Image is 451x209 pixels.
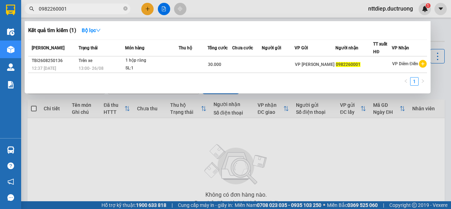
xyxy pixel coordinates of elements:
span: Món hàng [125,45,144,50]
span: TT xuất HĐ [373,42,387,54]
span: VP Diêm Điền [392,61,418,66]
img: warehouse-icon [7,28,14,36]
li: Previous Page [402,77,410,86]
div: TBi2608250136 [32,57,76,64]
span: message [7,194,14,201]
span: 30.000 [208,62,221,67]
span: Người nhận [335,45,358,50]
button: Bộ lọcdown [76,25,106,36]
span: close-circle [123,6,128,11]
img: warehouse-icon [7,63,14,71]
a: 1 [410,78,418,85]
img: solution-icon [7,81,14,88]
img: warehouse-icon [7,46,14,53]
li: Next Page [419,77,427,86]
span: Người gửi [262,45,281,50]
span: question-circle [7,162,14,169]
li: 1 [410,77,419,86]
span: VP Gửi [295,45,308,50]
span: right [421,79,425,83]
span: close-circle [123,6,128,12]
span: Trạng thái [79,45,98,50]
span: 12:37 [DATE] [32,66,56,71]
span: VP [PERSON_NAME] [295,62,334,67]
input: Tìm tên, số ĐT hoặc mã đơn [39,5,122,13]
img: warehouse-icon [7,146,14,154]
button: left [402,77,410,86]
span: Trên xe [79,58,92,63]
span: [PERSON_NAME] [32,45,64,50]
span: Thu hộ [179,45,192,50]
div: 1 hộp răng [125,57,178,64]
img: logo-vxr [6,5,15,15]
span: search [29,6,34,11]
div: SL: 1 [125,64,178,72]
span: left [404,79,408,83]
span: notification [7,178,14,185]
span: VP Nhận [392,45,409,50]
span: down [96,28,101,33]
span: plus-circle [419,60,427,68]
span: 13:00 - 26/08 [79,66,104,71]
span: Chưa cước [232,45,253,50]
strong: Bộ lọc [82,27,101,33]
button: right [419,77,427,86]
span: Tổng cước [208,45,228,50]
span: 0982260001 [336,62,360,67]
h3: Kết quả tìm kiếm ( 1 ) [28,27,76,34]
